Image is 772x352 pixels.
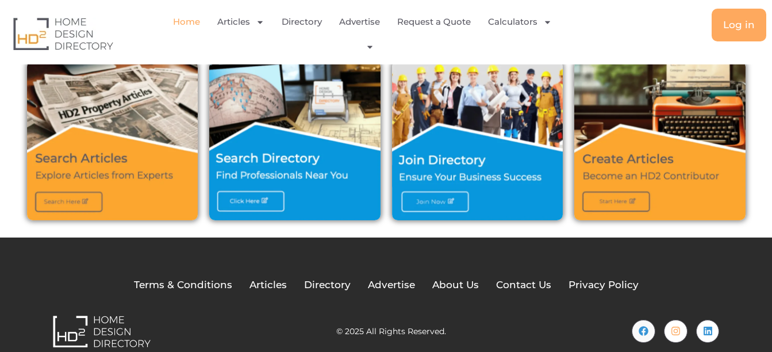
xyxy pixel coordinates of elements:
[496,278,551,293] a: Contact Us
[173,9,200,35] a: Home
[158,9,577,59] nav: Menu
[569,278,639,293] a: Privacy Policy
[217,9,264,35] a: Articles
[432,278,479,293] a: About Us
[368,278,415,293] a: Advertise
[397,9,471,35] a: Request a Quote
[339,9,380,35] a: Advertise
[282,9,322,35] a: Directory
[488,9,552,35] a: Calculators
[249,278,287,293] a: Articles
[134,278,232,293] a: Terms & Conditions
[336,327,446,335] h2: © 2025 All Rights Reserved.
[304,278,351,293] a: Directory
[723,20,755,30] span: Log in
